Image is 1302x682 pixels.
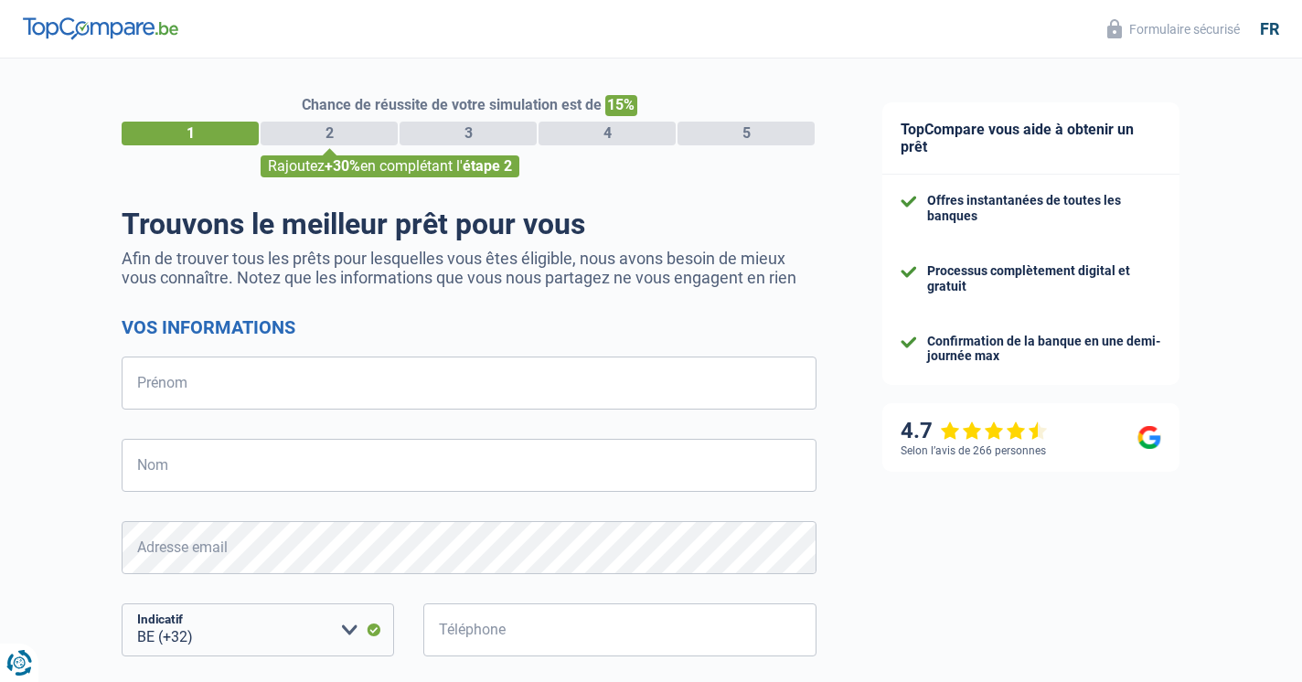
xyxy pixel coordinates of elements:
span: +30% [325,157,360,175]
div: 2 [261,122,398,145]
span: Chance de réussite de votre simulation est de [302,96,602,113]
div: Selon l’avis de 266 personnes [901,444,1046,457]
p: Afin de trouver tous les prêts pour lesquelles vous êtes éligible, nous avons besoin de mieux vou... [122,249,816,287]
div: Processus complètement digital et gratuit [927,263,1161,294]
div: 5 [678,122,815,145]
img: TopCompare Logo [23,17,178,39]
h1: Trouvons le meilleur prêt pour vous [122,207,816,241]
div: fr [1260,19,1279,39]
div: 4 [539,122,676,145]
div: 1 [122,122,259,145]
input: 401020304 [423,603,816,656]
div: Offres instantanées de toutes les banques [927,193,1161,224]
span: 15% [605,95,637,116]
h2: Vos informations [122,316,816,338]
button: Formulaire sécurisé [1096,14,1251,44]
div: TopCompare vous aide à obtenir un prêt [882,102,1179,175]
div: Confirmation de la banque en une demi-journée max [927,334,1161,365]
span: étape 2 [463,157,512,175]
div: 4.7 [901,418,1048,444]
div: 3 [400,122,537,145]
div: Rajoutez en complétant l' [261,155,519,177]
